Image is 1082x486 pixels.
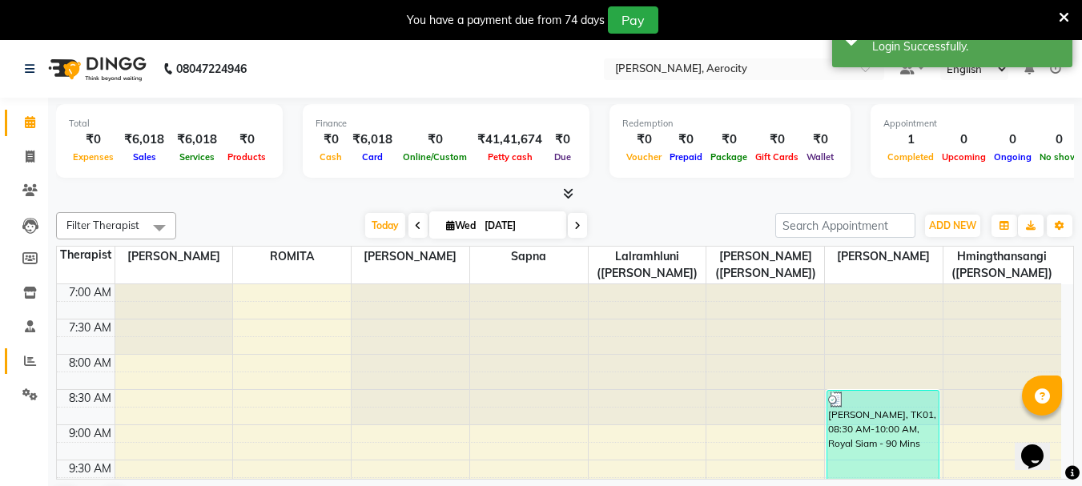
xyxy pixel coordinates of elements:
b: 08047224946 [176,46,247,91]
button: ADD NEW [925,215,980,237]
span: Expenses [69,151,118,163]
span: [PERSON_NAME] [825,247,943,267]
div: ₹0 [802,131,838,149]
span: Products [223,151,270,163]
div: 0 [990,131,1036,149]
span: Card [358,151,387,163]
div: Login Successfully. [872,38,1060,55]
span: Petty cash [484,151,537,163]
div: ₹0 [316,131,346,149]
div: You have a payment due from 74 days [407,12,605,29]
span: Cash [316,151,346,163]
span: Upcoming [938,151,990,163]
div: 8:00 AM [66,355,115,372]
button: Pay [608,6,658,34]
span: Sales [129,151,160,163]
span: [PERSON_NAME] ([PERSON_NAME]) [706,247,824,283]
div: ₹0 [549,131,577,149]
div: ₹0 [706,131,751,149]
span: [PERSON_NAME] [115,247,233,267]
span: Completed [883,151,938,163]
div: Therapist [57,247,115,263]
span: Lalramhluni ([PERSON_NAME]) [589,247,706,283]
span: Online/Custom [399,151,471,163]
div: 7:00 AM [66,284,115,301]
div: 9:30 AM [66,460,115,477]
iframe: chat widget [1015,422,1066,470]
span: Services [175,151,219,163]
div: ₹6,018 [171,131,223,149]
div: Total [69,117,270,131]
span: Package [706,151,751,163]
span: Hmingthansangi ([PERSON_NAME]) [943,247,1061,283]
input: Search Appointment [775,213,915,238]
img: logo [41,46,151,91]
span: Ongoing [990,151,1036,163]
div: ₹6,018 [346,131,399,149]
div: ₹0 [666,131,706,149]
span: Prepaid [666,151,706,163]
span: [PERSON_NAME] [352,247,469,267]
div: 1 [883,131,938,149]
span: Today [365,213,405,238]
div: 7:30 AM [66,319,115,336]
div: 8:30 AM [66,390,115,407]
span: Wed [442,219,480,231]
div: Finance [316,117,577,131]
div: ₹6,018 [118,131,171,149]
div: Redemption [622,117,838,131]
div: 9:00 AM [66,425,115,442]
span: No show [1036,151,1082,163]
span: Due [550,151,575,163]
input: 2025-09-03 [480,214,560,238]
div: ₹0 [69,131,118,149]
div: 0 [938,131,990,149]
span: ADD NEW [929,219,976,231]
span: Voucher [622,151,666,163]
span: Gift Cards [751,151,802,163]
span: ROMITA [233,247,351,267]
span: Wallet [802,151,838,163]
div: ₹41,41,674 [471,131,549,149]
div: ₹0 [622,131,666,149]
span: Sapna [470,247,588,267]
div: ₹0 [223,131,270,149]
div: 0 [1036,131,1082,149]
div: Appointment [883,117,1082,131]
div: ₹0 [751,131,802,149]
div: ₹0 [399,131,471,149]
span: Filter Therapist [66,219,139,231]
